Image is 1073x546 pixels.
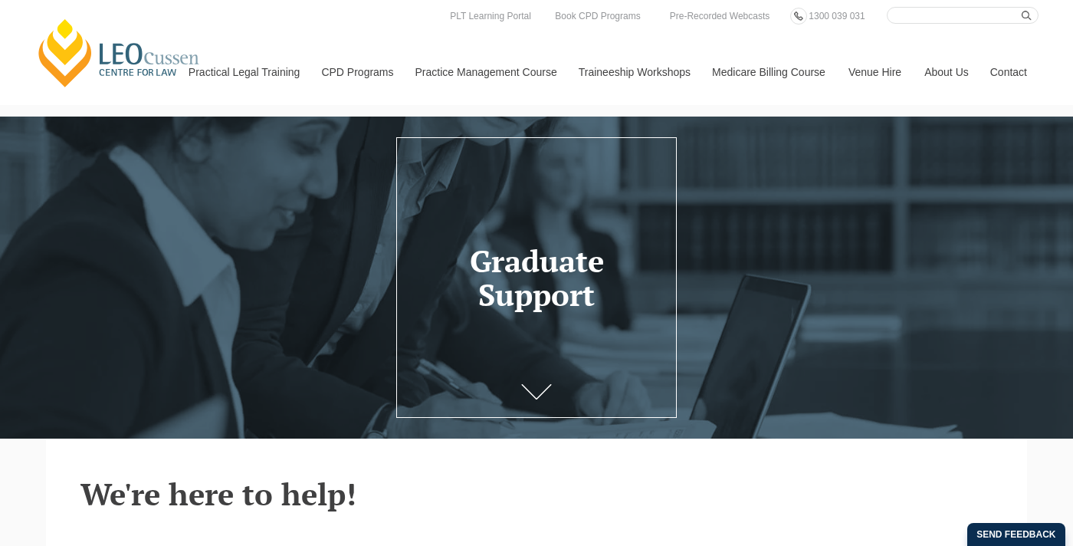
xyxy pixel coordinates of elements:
[177,39,310,105] a: Practical Legal Training
[310,39,403,105] a: CPD Programs
[404,39,567,105] a: Practice Management Course
[970,443,1035,508] iframe: LiveChat chat widget
[701,39,837,105] a: Medicare Billing Course
[979,39,1039,105] a: Contact
[408,244,665,311] h1: Graduate Support
[809,11,865,21] span: 1300 039 031
[80,477,993,511] h2: We're here to help!
[446,8,535,25] a: PLT Learning Portal
[34,17,204,89] a: [PERSON_NAME] Centre for Law
[551,8,644,25] a: Book CPD Programs
[913,39,979,105] a: About Us
[666,8,774,25] a: Pre-Recorded Webcasts
[837,39,913,105] a: Venue Hire
[805,8,868,25] a: 1300 039 031
[567,39,701,105] a: Traineeship Workshops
